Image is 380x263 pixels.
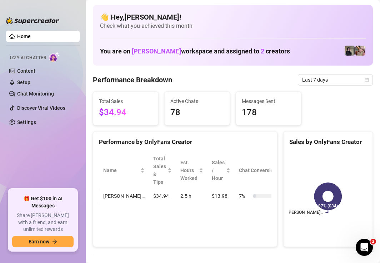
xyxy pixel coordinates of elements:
[153,155,166,186] span: Total Sales & Tips
[207,152,235,189] th: Sales / Hour
[100,12,366,22] h4: 👋 Hey, [PERSON_NAME] !
[170,106,224,119] span: 78
[99,97,152,105] span: Total Sales
[12,212,74,233] span: Share [PERSON_NAME] with a friend, and earn unlimited rewards
[288,210,324,215] text: [PERSON_NAME]…
[103,166,139,174] span: Name
[365,78,369,82] span: calendar
[17,79,30,85] a: Setup
[235,152,295,189] th: Chat Conversion
[212,159,225,182] span: Sales / Hour
[180,159,197,182] div: Est. Hours Worked
[242,106,295,119] span: 178
[355,46,365,56] img: Anna
[239,166,285,174] span: Chat Conversion
[345,46,355,56] img: Anna
[10,55,46,61] span: Izzy AI Chatter
[149,152,176,189] th: Total Sales & Tips
[261,47,264,55] span: 2
[17,119,36,125] a: Settings
[100,22,366,30] span: Check what you achieved this month
[289,137,367,147] div: Sales by OnlyFans Creator
[170,97,224,105] span: Active Chats
[93,75,172,85] h4: Performance Breakdown
[29,239,49,244] span: Earn now
[356,239,373,256] iframe: Intercom live chat
[370,239,376,244] span: 2
[6,17,59,24] img: logo-BBDzfeDw.svg
[49,52,60,62] img: AI Chatter
[100,47,290,55] h1: You are on workspace and assigned to creators
[302,74,369,85] span: Last 7 days
[99,106,152,119] span: $34.94
[207,189,235,203] td: $13.98
[99,189,149,203] td: [PERSON_NAME]…
[17,68,35,74] a: Content
[99,152,149,189] th: Name
[99,137,271,147] div: Performance by OnlyFans Creator
[17,91,54,97] a: Chat Monitoring
[52,239,57,244] span: arrow-right
[176,189,207,203] td: 2.5 h
[17,33,31,39] a: Home
[132,47,181,55] span: [PERSON_NAME]
[242,97,295,105] span: Messages Sent
[17,105,65,111] a: Discover Viral Videos
[239,192,250,200] span: 7 %
[12,236,74,247] button: Earn nowarrow-right
[12,195,74,209] span: 🎁 Get $100 in AI Messages
[149,189,176,203] td: $34.94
